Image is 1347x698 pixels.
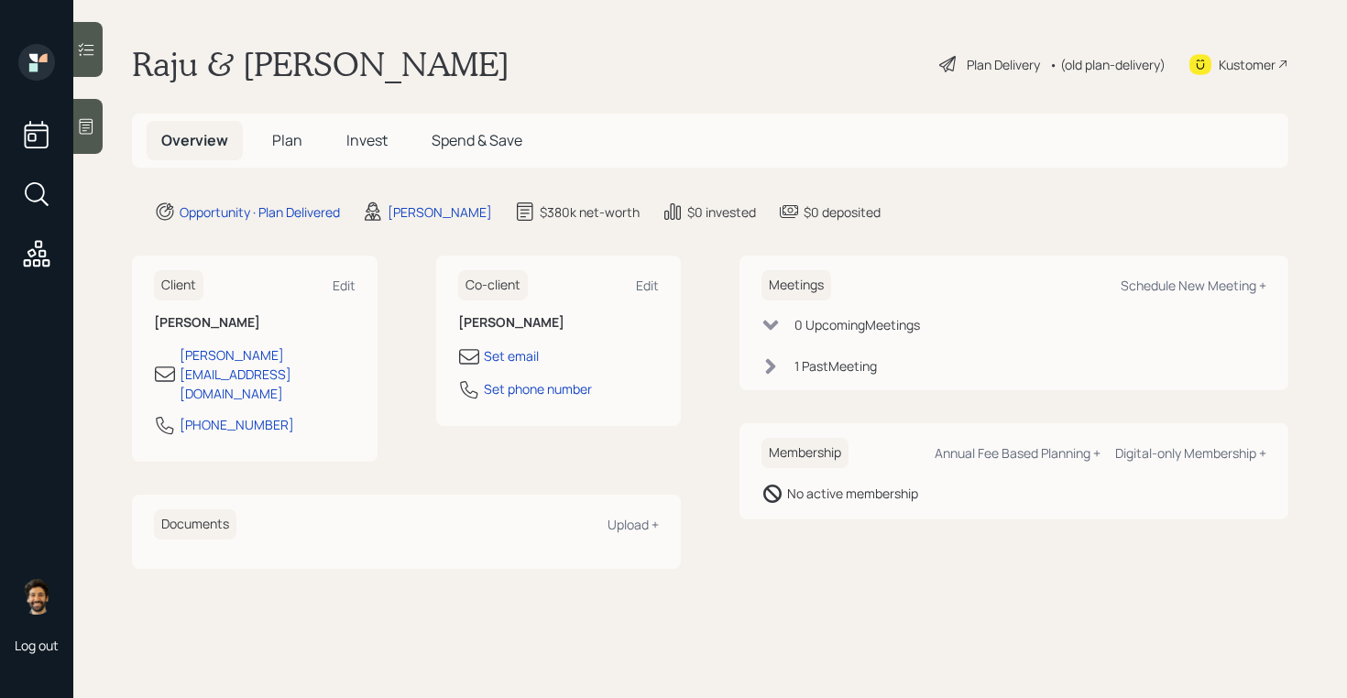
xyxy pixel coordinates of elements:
[761,270,831,300] h6: Meetings
[132,44,509,84] h1: Raju & [PERSON_NAME]
[18,578,55,615] img: eric-schwartz-headshot.png
[154,509,236,540] h6: Documents
[161,130,228,150] span: Overview
[967,55,1040,74] div: Plan Delivery
[484,346,539,365] div: Set email
[794,315,920,334] div: 0 Upcoming Meeting s
[804,202,881,222] div: $0 deposited
[687,202,756,222] div: $0 invested
[935,444,1101,462] div: Annual Fee Based Planning +
[180,415,294,434] div: [PHONE_NUMBER]
[432,130,522,150] span: Spend & Save
[272,130,302,150] span: Plan
[458,315,660,331] h6: [PERSON_NAME]
[484,379,592,398] div: Set phone number
[761,438,849,468] h6: Membership
[388,202,492,222] div: [PERSON_NAME]
[794,356,877,376] div: 1 Past Meeting
[636,277,659,294] div: Edit
[1219,55,1276,74] div: Kustomer
[608,516,659,533] div: Upload +
[154,315,356,331] h6: [PERSON_NAME]
[333,277,356,294] div: Edit
[346,130,388,150] span: Invest
[15,637,59,654] div: Log out
[180,202,340,222] div: Opportunity · Plan Delivered
[458,270,528,300] h6: Co-client
[1115,444,1266,462] div: Digital-only Membership +
[1049,55,1166,74] div: • (old plan-delivery)
[1121,277,1266,294] div: Schedule New Meeting +
[540,202,640,222] div: $380k net-worth
[154,270,203,300] h6: Client
[180,345,356,403] div: [PERSON_NAME][EMAIL_ADDRESS][DOMAIN_NAME]
[787,484,918,503] div: No active membership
